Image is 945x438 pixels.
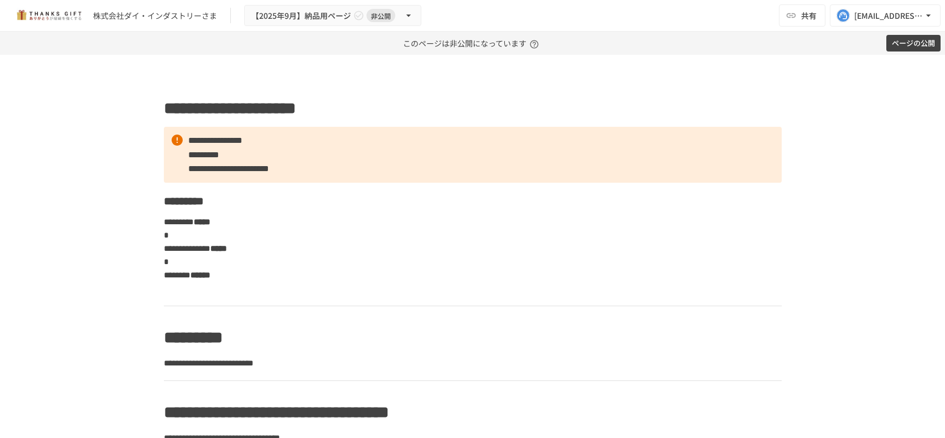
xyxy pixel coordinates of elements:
[830,4,941,27] button: [EMAIL_ADDRESS][DOMAIN_NAME]
[251,9,351,23] span: 【2025年9月】納品用ページ
[93,10,217,22] div: 株式会社ダイ・インダストリーさま
[13,7,84,24] img: mMP1OxWUAhQbsRWCurg7vIHe5HqDpP7qZo7fRoNLXQh
[886,35,941,52] button: ページの公開
[366,10,395,22] span: 非公開
[244,5,421,27] button: 【2025年9月】納品用ページ非公開
[403,32,542,55] p: このページは非公開になっています
[854,9,923,23] div: [EMAIL_ADDRESS][DOMAIN_NAME]
[801,9,817,22] span: 共有
[779,4,825,27] button: 共有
